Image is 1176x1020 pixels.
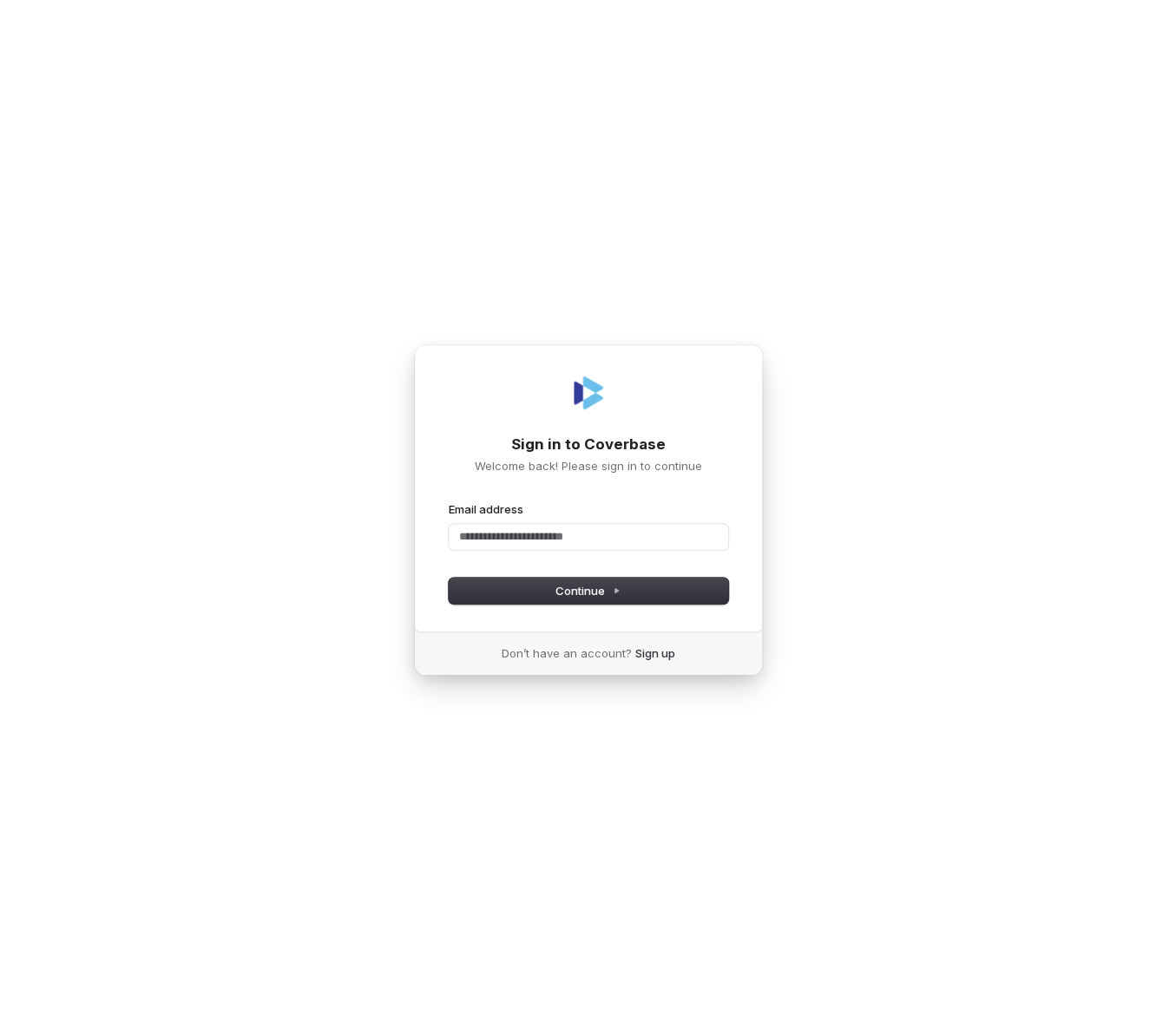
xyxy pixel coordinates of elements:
[449,435,728,455] h1: Sign in to Coverbase
[449,501,523,517] label: Email address
[449,578,728,604] button: Continue
[449,458,728,474] p: Welcome back! Please sign in to continue
[635,645,675,661] a: Sign up
[568,372,609,414] img: Coverbase
[502,645,632,661] span: Don’t have an account?
[555,583,621,598] span: Continue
